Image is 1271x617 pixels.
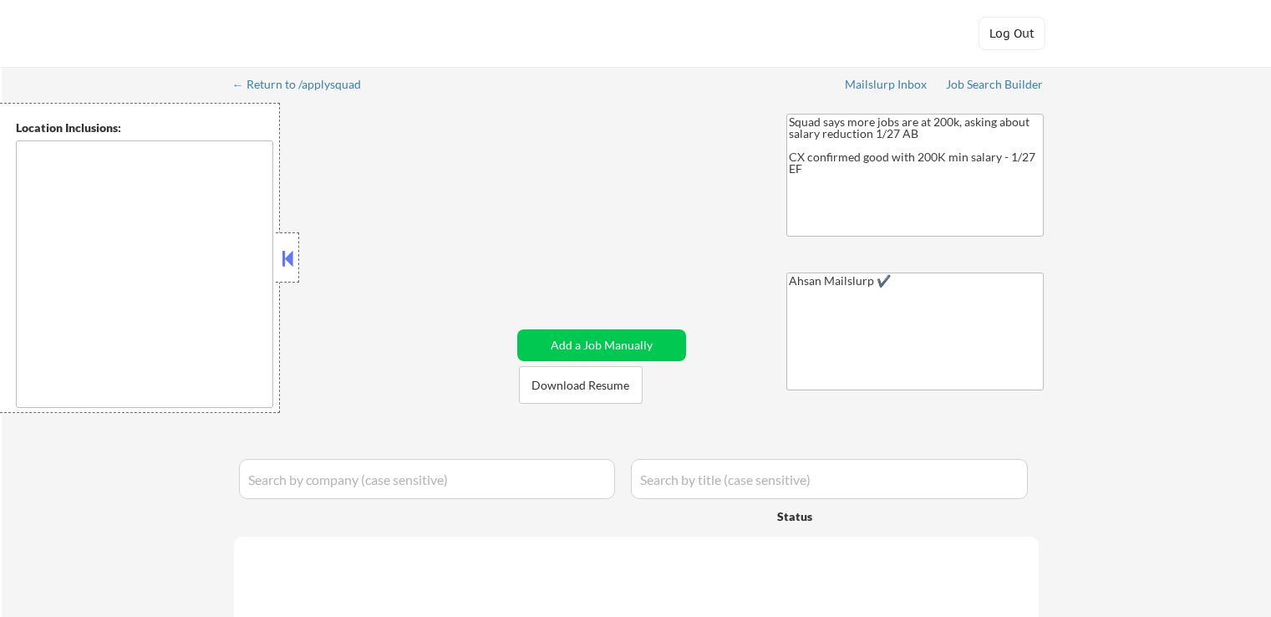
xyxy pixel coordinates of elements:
input: Search by title (case sensitive) [631,459,1028,499]
button: Log Out [979,17,1045,50]
button: Download Resume [519,366,643,404]
div: Location Inclusions: [16,120,273,136]
div: Job Search Builder [946,79,1044,90]
div: ← Return to /applysquad [232,79,377,90]
a: ← Return to /applysquad [232,78,377,94]
div: Mailslurp Inbox [845,79,928,90]
div: Status [777,501,921,531]
input: Search by company (case sensitive) [239,459,615,499]
a: Mailslurp Inbox [845,78,928,94]
button: Add a Job Manually [517,329,686,361]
